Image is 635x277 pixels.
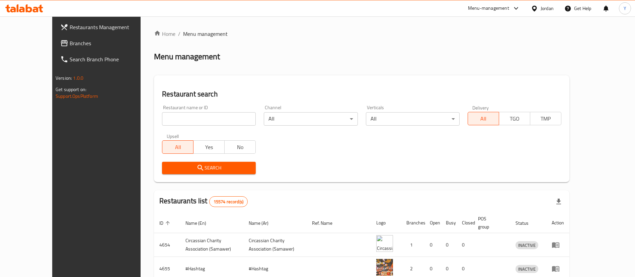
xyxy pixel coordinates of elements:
td: 1 [401,233,424,257]
nav: breadcrumb [154,30,569,38]
td: ​Circassian ​Charity ​Association​ (Samawer) [243,233,307,257]
div: Export file [551,194,567,210]
h2: Restaurants list [159,196,248,207]
span: Name (En) [185,219,215,227]
div: All [366,112,460,126]
span: Ref. Name [312,219,341,227]
a: Search Branch Phone [55,51,158,67]
span: Version: [56,74,72,82]
button: Yes [193,140,225,154]
span: TMP [533,114,559,124]
td: ​Circassian ​Charity ​Association​ (Samawer) [180,233,243,257]
td: 0 [441,233,457,257]
a: Restaurants Management [55,19,158,35]
span: ID [159,219,172,227]
th: Open [424,213,441,233]
div: Menu [552,241,564,249]
span: TGO [502,114,528,124]
span: 1.0.0 [73,74,83,82]
div: Menu-management [468,4,509,12]
button: No [224,140,256,154]
span: Restaurants Management [70,23,153,31]
div: All [264,112,358,126]
span: No [227,142,253,152]
th: Logo [371,213,401,233]
span: Y [624,5,626,12]
button: All [162,140,193,154]
button: TGO [499,112,530,125]
span: INACTIVE [515,241,538,249]
td: 0 [457,233,473,257]
li: / [178,30,180,38]
th: Action [546,213,569,233]
a: Branches [55,35,158,51]
td: 4654 [154,233,180,257]
span: POS group [478,215,502,231]
span: INACTIVE [515,265,538,273]
span: All [471,114,496,124]
button: All [468,112,499,125]
img: ​Circassian ​Charity ​Association​ (Samawer) [376,235,393,252]
span: All [165,142,191,152]
button: Search [162,162,256,174]
th: Branches [401,213,424,233]
th: Closed [457,213,473,233]
span: 15574 record(s) [210,199,247,205]
div: Menu [552,265,564,273]
button: TMP [530,112,561,125]
a: Support.OpsPlatform [56,92,98,100]
label: Delivery [472,105,489,110]
td: 0 [424,233,441,257]
h2: Menu management [154,51,220,62]
span: Name (Ar) [249,219,277,227]
span: Branches [70,39,153,47]
label: Upsell [167,134,179,138]
div: Total records count [209,196,248,207]
h2: Restaurant search [162,89,561,99]
th: Busy [441,213,457,233]
img: #Hashtag [376,259,393,276]
span: Search [167,164,250,172]
span: Menu management [183,30,228,38]
div: Jordan [541,5,554,12]
span: Get support on: [56,85,86,94]
input: Search for restaurant name or ID.. [162,112,256,126]
span: Yes [196,142,222,152]
span: Status [515,219,537,227]
a: Home [154,30,175,38]
span: Search Branch Phone [70,55,153,63]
